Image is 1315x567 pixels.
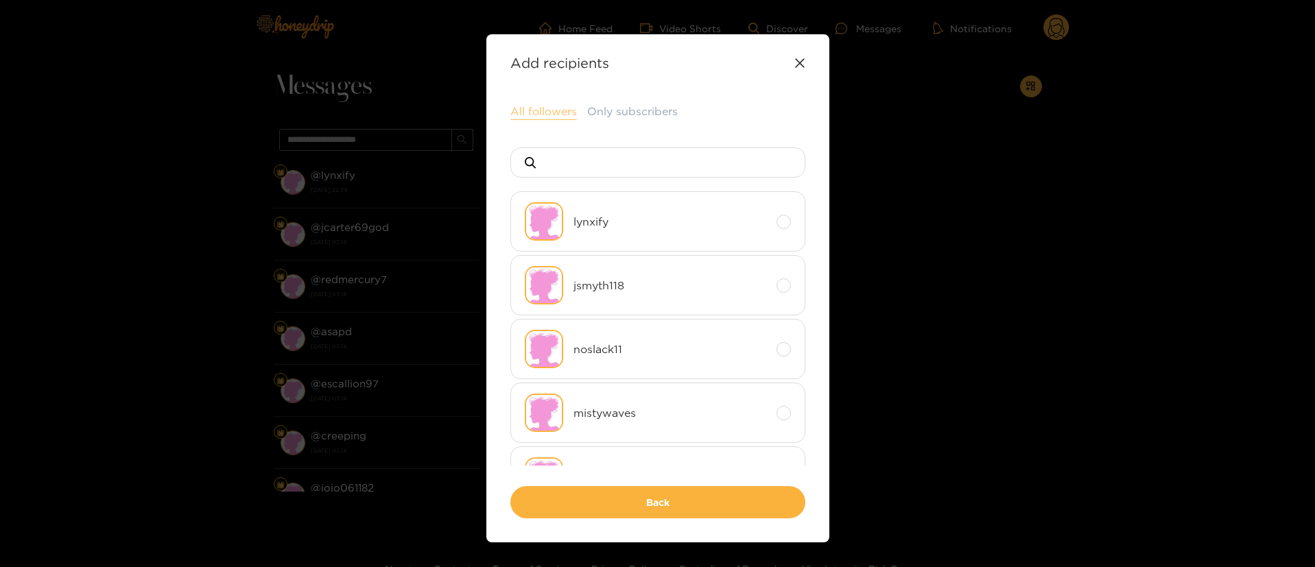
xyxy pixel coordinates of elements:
img: no-avatar.png [525,202,563,241]
button: Back [510,486,805,518]
img: no-avatar.png [525,394,563,432]
span: mistywaves [573,405,766,421]
button: Only subscribers [587,104,678,119]
strong: Add recipients [510,55,609,71]
span: lynxify [573,214,766,230]
span: noslack11 [573,341,766,357]
img: no-avatar.png [525,330,563,368]
img: no-avatar.png [525,457,563,496]
span: jsmyth118 [573,278,766,293]
button: All followers [510,104,577,120]
img: no-avatar.png [525,266,563,304]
